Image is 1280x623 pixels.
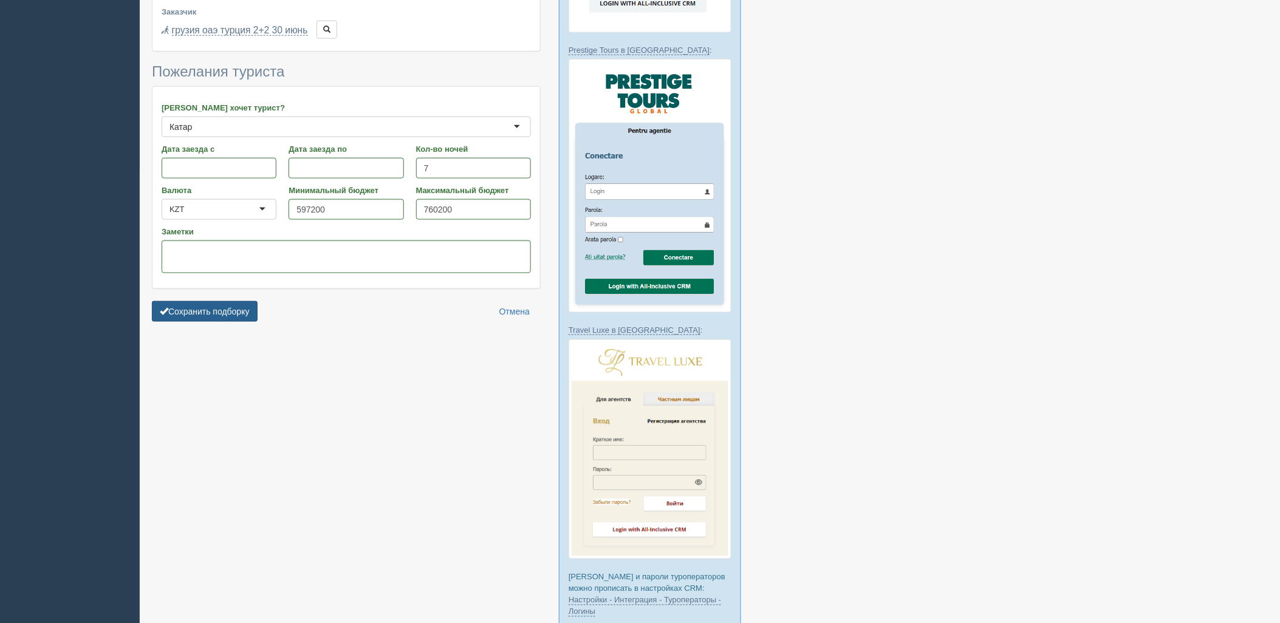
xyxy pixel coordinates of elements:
[416,158,531,179] input: 7-10 или 7,10,14
[172,25,308,36] a: грузия оаэ турция 2+2 30 июнь
[169,203,185,216] div: KZT
[162,143,276,155] label: Дата заезда с
[289,143,403,155] label: Дата заезда по
[569,59,731,313] img: prestige-tours-login-via-crm-for-travel-agents.png
[152,63,284,80] span: Пожелания туриста
[289,185,403,196] label: Минимальный бюджет
[169,121,192,133] div: Катар
[416,185,531,196] label: Максимальный бюджет
[569,596,721,617] a: Настройки - Интеграция - Туроператоры - Логины
[569,324,731,336] p: :
[162,102,531,114] label: [PERSON_NAME] хочет турист?
[569,571,731,618] p: [PERSON_NAME] и пароли туроператоров можно прописать в настройках CRM:
[416,143,531,155] label: Кол-во ночей
[162,185,276,196] label: Валюта
[569,44,731,56] p: :
[152,301,258,322] button: Сохранить подборку
[569,325,700,335] a: Travel Luxe в [GEOGRAPHIC_DATA]
[162,6,531,18] label: Заказчик
[569,339,731,560] img: travel-luxe-%D0%BB%D0%BE%D0%B3%D0%B8%D0%BD-%D1%87%D0%B5%D1%80%D0%B5%D0%B7-%D1%81%D1%80%D0%BC-%D0%...
[569,46,710,55] a: Prestige Tours в [GEOGRAPHIC_DATA]
[491,301,538,322] a: Отмена
[162,226,531,237] label: Заметки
